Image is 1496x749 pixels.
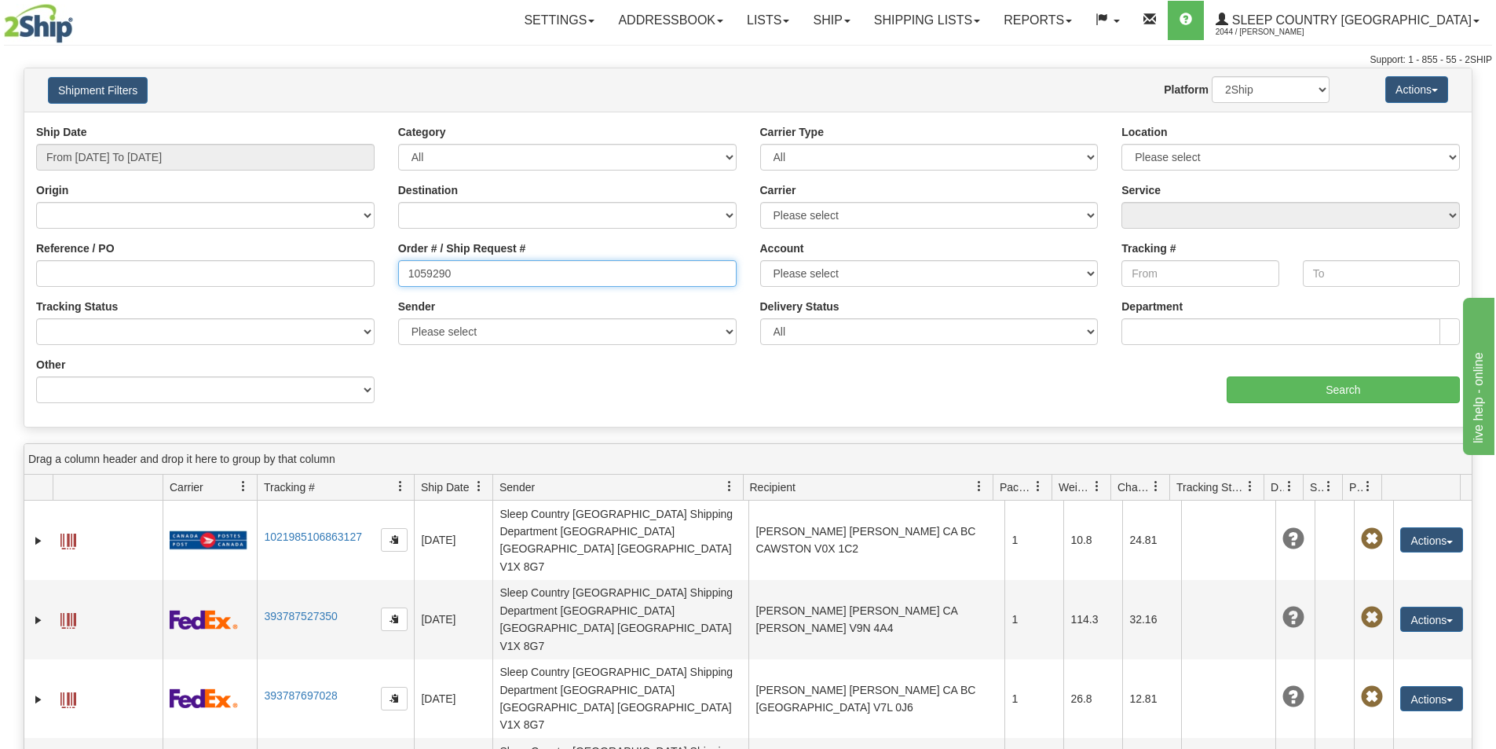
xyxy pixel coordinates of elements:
[264,479,315,495] span: Tracking #
[170,610,238,630] img: 2 - FedEx Express®
[1228,13,1472,27] span: Sleep Country [GEOGRAPHIC_DATA]
[60,685,76,710] a: Label
[414,659,492,739] td: [DATE]
[1117,479,1150,495] span: Charge
[1004,580,1063,659] td: 1
[492,659,748,739] td: Sleep Country [GEOGRAPHIC_DATA] Shipping Department [GEOGRAPHIC_DATA] [GEOGRAPHIC_DATA] [GEOGRAPH...
[1271,479,1284,495] span: Delivery Status
[748,659,1004,739] td: [PERSON_NAME] [PERSON_NAME] CA BC [GEOGRAPHIC_DATA] V7L 0J6
[381,528,408,552] button: Copy to clipboard
[264,610,337,622] a: 393787527350
[1122,580,1181,659] td: 32.16
[48,77,148,104] button: Shipment Filters
[1361,686,1383,708] span: Pickup Not Assigned
[398,240,526,256] label: Order # / Ship Request #
[387,473,414,500] a: Tracking # filter column settings
[1400,686,1463,711] button: Actions
[492,580,748,659] td: Sleep Country [GEOGRAPHIC_DATA] Shipping Department [GEOGRAPHIC_DATA] [GEOGRAPHIC_DATA] [GEOGRAPH...
[1204,1,1491,40] a: Sleep Country [GEOGRAPHIC_DATA] 2044 / [PERSON_NAME]
[1063,580,1122,659] td: 114.3
[992,1,1084,40] a: Reports
[1303,260,1460,287] input: To
[1121,299,1183,314] label: Department
[1237,473,1264,500] a: Tracking Status filter column settings
[36,124,87,140] label: Ship Date
[716,473,743,500] a: Sender filter column settings
[398,182,458,198] label: Destination
[1276,473,1303,500] a: Delivery Status filter column settings
[1385,76,1448,103] button: Actions
[4,4,73,43] img: logo2044.jpg
[1400,527,1463,553] button: Actions
[36,357,65,373] label: Other
[1227,376,1460,403] input: Search
[760,182,796,198] label: Carrier
[398,124,446,140] label: Category
[1063,501,1122,580] td: 10.8
[466,473,492,500] a: Ship Date filter column settings
[414,501,492,580] td: [DATE]
[1059,479,1092,495] span: Weight
[1361,528,1383,550] span: Pickup Not Assigned
[1004,659,1063,739] td: 1
[499,479,535,495] span: Sender
[966,473,993,500] a: Recipient filter column settings
[1164,82,1209,97] label: Platform
[606,1,735,40] a: Addressbook
[170,688,238,708] img: 2 - FedEx Express®
[801,1,861,40] a: Ship
[421,479,469,495] span: Ship Date
[1310,479,1323,495] span: Shipment Issues
[1282,528,1304,550] span: Unknown
[1349,479,1362,495] span: Pickup Status
[1361,607,1383,629] span: Pickup Not Assigned
[1122,501,1181,580] td: 24.81
[60,527,76,552] a: Label
[1121,240,1176,256] label: Tracking #
[170,479,203,495] span: Carrier
[748,501,1004,580] td: [PERSON_NAME] [PERSON_NAME] CA BC CAWSTON V0X 1C2
[230,473,257,500] a: Carrier filter column settings
[1004,501,1063,580] td: 1
[1121,182,1161,198] label: Service
[398,299,435,314] label: Sender
[31,533,46,549] a: Expand
[24,444,1472,475] div: grid grouping header
[264,531,362,543] a: 1021985106863127
[1084,473,1110,500] a: Weight filter column settings
[36,299,118,314] label: Tracking Status
[1400,607,1463,632] button: Actions
[1025,473,1052,500] a: Packages filter column settings
[1282,607,1304,629] span: Unknown
[760,124,824,140] label: Carrier Type
[1282,686,1304,708] span: Unknown
[12,9,145,28] div: live help - online
[1121,124,1167,140] label: Location
[264,689,337,702] a: 393787697028
[4,53,1492,67] div: Support: 1 - 855 - 55 - 2SHIP
[1143,473,1169,500] a: Charge filter column settings
[750,479,796,495] span: Recipient
[1063,659,1122,739] td: 26.8
[31,612,46,628] a: Expand
[748,580,1004,659] td: [PERSON_NAME] [PERSON_NAME] CA [PERSON_NAME] V9N 4A4
[60,606,76,631] a: Label
[36,240,115,256] label: Reference / PO
[170,531,247,550] img: 20 - Canada Post
[1315,473,1342,500] a: Shipment Issues filter column settings
[1460,294,1494,454] iframe: chat widget
[862,1,992,40] a: Shipping lists
[1216,24,1333,40] span: 2044 / [PERSON_NAME]
[414,580,492,659] td: [DATE]
[760,299,839,314] label: Delivery Status
[1000,479,1033,495] span: Packages
[36,182,68,198] label: Origin
[760,240,804,256] label: Account
[381,687,408,710] button: Copy to clipboard
[492,501,748,580] td: Sleep Country [GEOGRAPHIC_DATA] Shipping Department [GEOGRAPHIC_DATA] [GEOGRAPHIC_DATA] [GEOGRAPH...
[381,608,408,631] button: Copy to clipboard
[735,1,801,40] a: Lists
[1355,473,1381,500] a: Pickup Status filter column settings
[1176,479,1245,495] span: Tracking Status
[512,1,606,40] a: Settings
